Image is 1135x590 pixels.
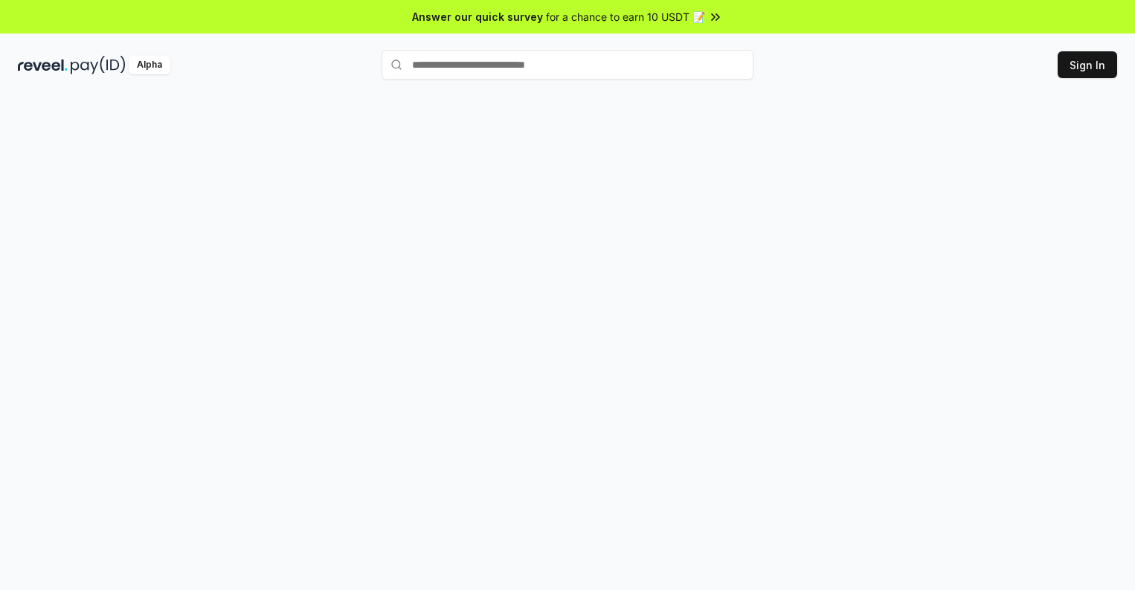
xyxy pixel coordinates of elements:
[412,9,543,25] span: Answer our quick survey
[546,9,705,25] span: for a chance to earn 10 USDT 📝
[18,56,68,74] img: reveel_dark
[1058,51,1117,78] button: Sign In
[71,56,126,74] img: pay_id
[129,56,170,74] div: Alpha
